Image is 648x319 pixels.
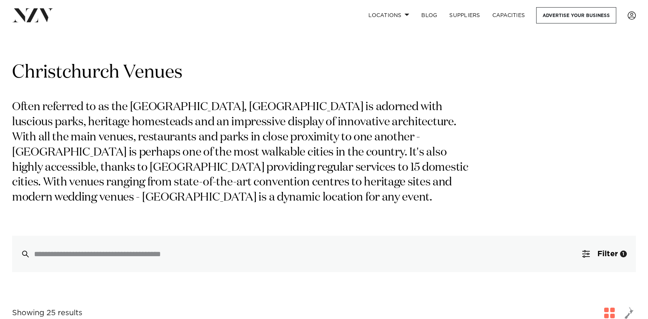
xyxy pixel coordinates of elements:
a: Advertise your business [536,7,616,23]
img: nzv-logo.png [12,8,53,22]
div: Showing 25 results [12,307,82,319]
a: BLOG [415,7,443,23]
p: Often referred to as the [GEOGRAPHIC_DATA], [GEOGRAPHIC_DATA] is adorned with luscious parks, her... [12,100,479,205]
h1: Christchurch Venues [12,61,636,85]
a: Capacities [486,7,531,23]
button: Filter1 [573,236,636,272]
div: 1 [620,251,627,257]
a: Locations [362,7,415,23]
a: SUPPLIERS [443,7,486,23]
span: Filter [597,250,618,258]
